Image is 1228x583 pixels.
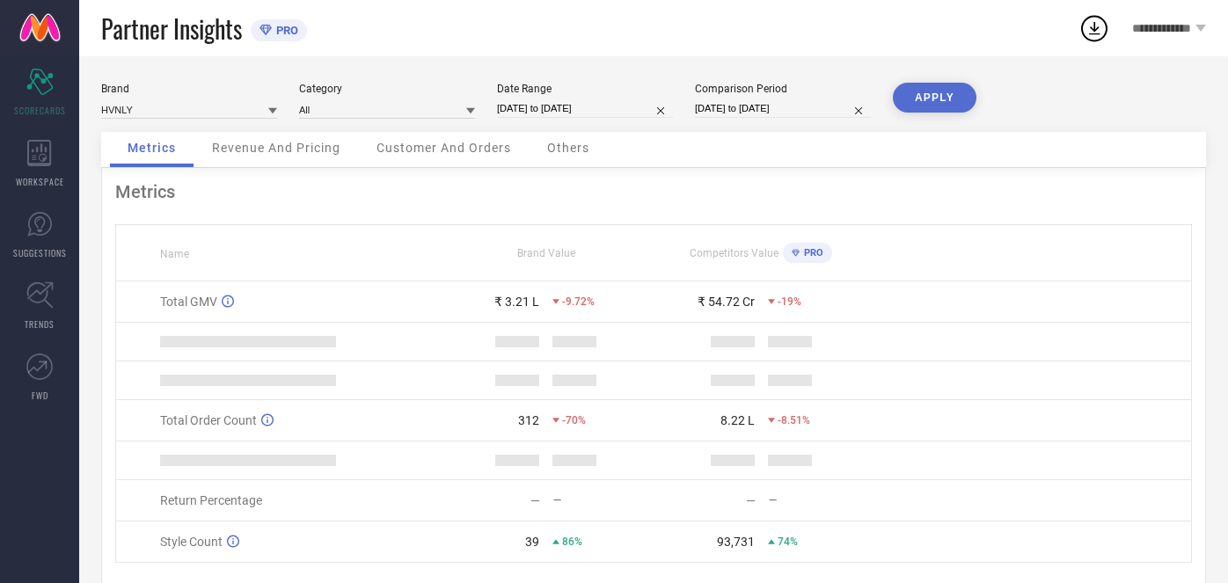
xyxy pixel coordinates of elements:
span: Style Count [160,535,223,549]
div: ₹ 3.21 L [494,295,539,309]
span: Name [160,248,189,260]
span: PRO [272,24,298,37]
input: Select date range [497,99,673,118]
div: Open download list [1078,12,1110,44]
input: Select comparison period [695,99,871,118]
div: Metrics [115,181,1192,202]
span: 74% [778,536,798,548]
span: Total GMV [160,295,217,309]
div: — [769,494,868,506]
span: -9.72% [562,295,595,308]
div: Date Range [497,83,673,95]
span: PRO [800,247,823,259]
div: 8.22 L [720,413,755,427]
span: Competitors Value [690,247,778,259]
span: Partner Insights [101,11,242,47]
span: Others [547,141,589,155]
span: 86% [562,536,582,548]
span: TRENDS [25,317,55,331]
div: Category [299,83,475,95]
div: 39 [525,535,539,549]
div: Brand [101,83,277,95]
span: SUGGESTIONS [13,246,67,259]
span: SCORECARDS [14,104,66,117]
div: Comparison Period [695,83,871,95]
span: Revenue And Pricing [212,141,340,155]
span: FWD [32,389,48,402]
span: -70% [562,414,586,426]
span: Customer And Orders [376,141,511,155]
div: — [530,493,540,507]
span: Return Percentage [160,493,262,507]
span: -19% [778,295,801,308]
div: ₹ 54.72 Cr [698,295,755,309]
span: Total Order Count [160,413,257,427]
span: WORKSPACE [16,175,64,188]
span: -8.51% [778,414,810,426]
div: — [553,494,653,506]
button: APPLY [893,83,976,113]
span: Metrics [128,141,176,155]
div: 93,731 [717,535,755,549]
span: Brand Value [517,247,575,259]
div: 312 [518,413,539,427]
div: — [746,493,756,507]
